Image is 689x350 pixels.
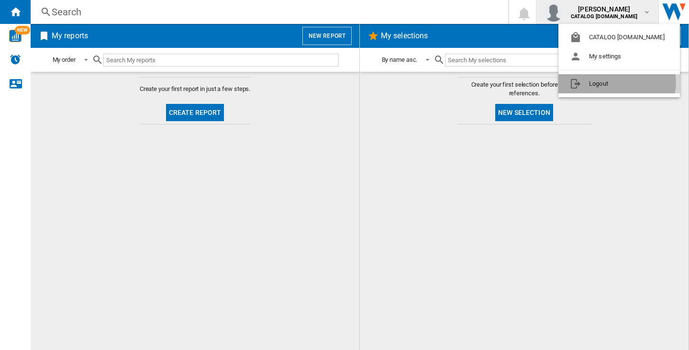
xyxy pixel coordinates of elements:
[558,47,680,66] button: My settings
[558,74,680,93] button: Logout
[558,28,680,47] button: CATALOG [DOMAIN_NAME]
